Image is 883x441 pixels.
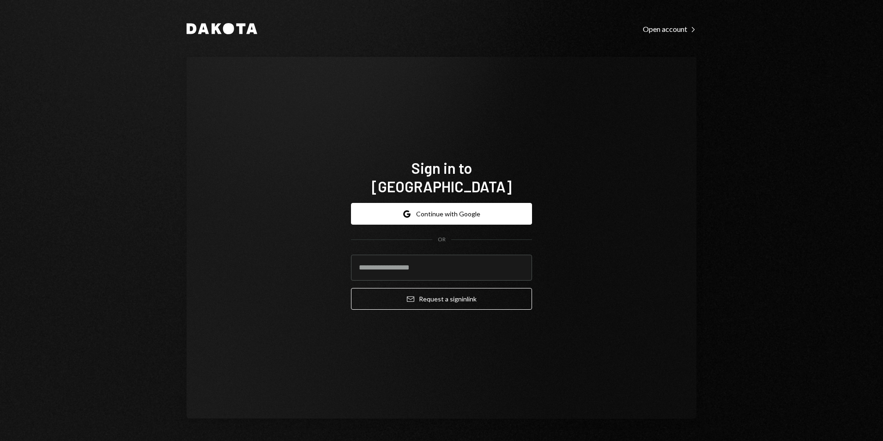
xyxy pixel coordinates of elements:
[351,288,532,310] button: Request a signinlink
[438,236,446,244] div: OR
[351,203,532,225] button: Continue with Google
[643,24,696,34] a: Open account
[351,159,532,196] h1: Sign in to [GEOGRAPHIC_DATA]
